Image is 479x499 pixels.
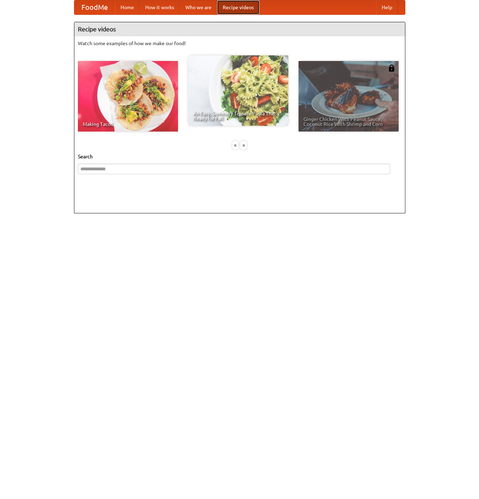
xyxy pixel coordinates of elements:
a: How it works [140,0,180,14]
a: Home [115,0,140,14]
img: 483408.png [388,65,395,72]
span: Making Tacos [83,122,173,127]
a: Help [376,0,398,14]
h5: Search [78,153,401,160]
a: An Easy, Summery Tomato Pasta That's Ready for Fall [188,55,288,126]
a: Making Tacos [78,61,178,132]
span: An Easy, Summery Tomato Pasta That's Ready for Fall [193,111,283,121]
a: Who we are [180,0,217,14]
a: Recipe videos [217,0,259,14]
a: FoodMe [74,0,115,14]
div: « [232,141,239,150]
div: » [240,141,247,150]
p: Watch some examples of how we make our food! [78,40,401,47]
h4: Recipe videos [74,22,405,36]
